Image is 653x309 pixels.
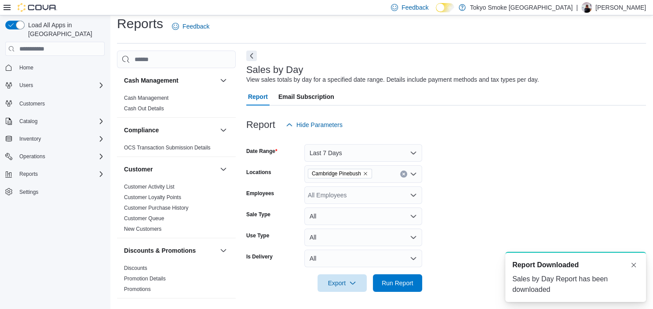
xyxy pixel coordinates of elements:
[19,118,37,125] span: Catalog
[19,82,33,89] span: Users
[16,80,105,91] span: Users
[312,169,361,178] span: Cambridge Pinebush
[246,253,273,260] label: Is Delivery
[246,65,303,75] h3: Sales by Day
[436,12,436,13] span: Dark Mode
[124,265,147,271] a: Discounts
[124,105,164,112] span: Cash Out Details
[124,165,153,174] h3: Customer
[124,184,175,190] a: Customer Activity List
[124,276,166,282] a: Promotion Details
[382,279,413,287] span: Run Report
[436,3,454,12] input: Dark Mode
[18,3,57,12] img: Cova
[16,80,36,91] button: Users
[16,169,41,179] button: Reports
[246,148,277,155] label: Date Range
[595,2,646,13] p: [PERSON_NAME]
[282,116,346,134] button: Hide Parameters
[19,64,33,71] span: Home
[16,116,41,127] button: Catalog
[124,95,168,101] a: Cash Management
[124,165,216,174] button: Customer
[16,151,49,162] button: Operations
[16,169,105,179] span: Reports
[168,18,213,35] a: Feedback
[410,171,417,178] button: Open list of options
[124,275,166,282] span: Promotion Details
[218,245,229,256] button: Discounts & Promotions
[16,98,105,109] span: Customers
[124,105,164,112] a: Cash Out Details
[304,250,422,267] button: All
[363,171,368,176] button: Remove Cambridge Pinebush from selection in this group
[124,246,196,255] h3: Discounts & Promotions
[124,204,189,211] span: Customer Purchase History
[308,169,372,178] span: Cambridge Pinebush
[401,3,428,12] span: Feedback
[124,126,159,135] h3: Compliance
[124,145,211,151] a: OCS Transaction Submission Details
[19,189,38,196] span: Settings
[5,58,105,221] nav: Complex example
[317,274,367,292] button: Export
[117,15,163,33] h1: Reports
[16,116,105,127] span: Catalog
[470,2,573,13] p: Tokyo Smoke [GEOGRAPHIC_DATA]
[117,263,236,298] div: Discounts & Promotions
[512,260,639,270] div: Notification
[246,120,275,130] h3: Report
[124,95,168,102] span: Cash Management
[182,22,209,31] span: Feedback
[16,134,44,144] button: Inventory
[124,286,151,292] a: Promotions
[124,215,164,222] span: Customer Queue
[2,168,108,180] button: Reports
[246,211,270,218] label: Sale Type
[19,153,45,160] span: Operations
[2,97,108,109] button: Customers
[2,61,108,74] button: Home
[304,207,422,225] button: All
[19,100,45,107] span: Customers
[16,151,105,162] span: Operations
[124,226,161,232] a: New Customers
[628,260,639,270] button: Dismiss toast
[512,274,639,295] div: Sales by Day Report has been downloaded
[16,186,105,197] span: Settings
[16,62,105,73] span: Home
[124,205,189,211] a: Customer Purchase History
[323,274,361,292] span: Export
[117,93,236,117] div: Cash Management
[16,62,37,73] a: Home
[576,2,578,13] p: |
[124,76,179,85] h3: Cash Management
[246,169,271,176] label: Locations
[117,142,236,156] div: Compliance
[248,88,268,105] span: Report
[2,79,108,91] button: Users
[16,98,48,109] a: Customers
[218,75,229,86] button: Cash Management
[373,274,422,292] button: Run Report
[400,171,407,178] button: Clear input
[246,75,539,84] div: View sales totals by day for a specified date range. Details include payment methods and tax type...
[124,183,175,190] span: Customer Activity List
[304,144,422,162] button: Last 7 Days
[16,187,42,197] a: Settings
[124,246,216,255] button: Discounts & Promotions
[2,150,108,163] button: Operations
[246,51,257,61] button: Next
[25,21,105,38] span: Load All Apps in [GEOGRAPHIC_DATA]
[124,126,216,135] button: Compliance
[512,260,579,270] span: Report Downloaded
[19,135,41,142] span: Inventory
[218,125,229,135] button: Compliance
[124,225,161,233] span: New Customers
[246,190,274,197] label: Employees
[278,88,334,105] span: Email Subscription
[581,2,592,13] div: Glenn Cook
[16,134,105,144] span: Inventory
[410,192,417,199] button: Open list of options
